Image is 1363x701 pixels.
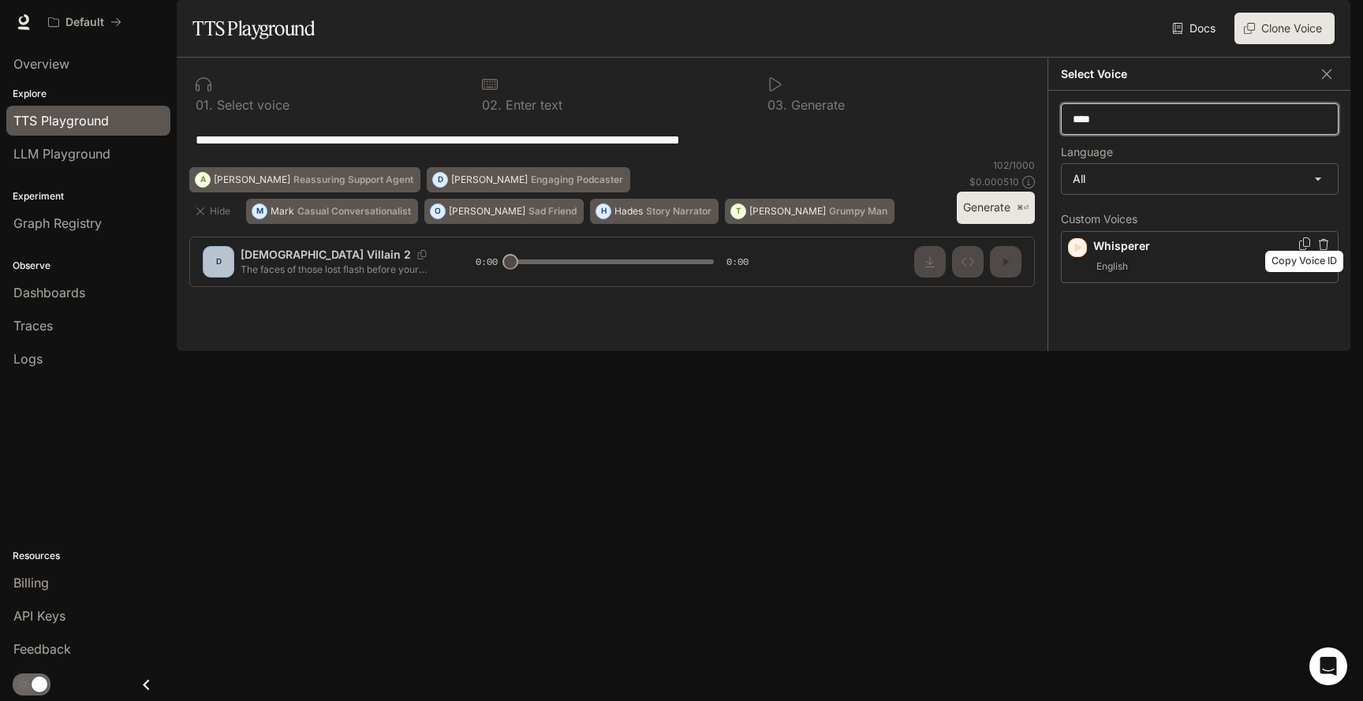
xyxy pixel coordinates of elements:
button: Hide [189,199,240,224]
div: A [196,167,210,192]
div: M [252,199,267,224]
button: Copy Voice ID [1297,237,1313,250]
p: 0 2 . [482,99,502,111]
button: D[PERSON_NAME]Engaging Podcaster [427,167,630,192]
p: [PERSON_NAME] [214,175,290,185]
p: Grumpy Man [829,207,887,216]
div: Copy Voice ID [1265,251,1343,272]
p: 0 3 . [767,99,787,111]
button: Clone Voice [1234,13,1335,44]
button: MMarkCasual Conversationalist [246,199,418,224]
p: [PERSON_NAME] [749,207,826,216]
p: Custom Voices [1061,214,1339,225]
p: Sad Friend [528,207,577,216]
div: D [433,167,447,192]
p: 0 1 . [196,99,213,111]
div: All [1062,164,1338,194]
p: Casual Conversationalist [297,207,411,216]
p: Reassuring Support Agent [293,175,413,185]
a: Docs [1169,13,1222,44]
p: Hades [614,207,643,216]
p: 102 / 1000 [993,158,1035,172]
p: Enter text [502,99,562,111]
p: Story Narrator [646,207,711,216]
p: Engaging Podcaster [531,175,623,185]
p: [PERSON_NAME] [449,207,525,216]
p: Mark [271,207,294,216]
button: T[PERSON_NAME]Grumpy Man [725,199,894,224]
div: O [431,199,445,224]
p: Generate [787,99,845,111]
p: Default [65,16,104,29]
p: Select voice [213,99,289,111]
p: [PERSON_NAME] [451,175,528,185]
button: Generate⌘⏎ [957,192,1035,224]
button: All workspaces [41,6,129,38]
p: $ 0.000510 [969,175,1019,188]
button: HHadesStory Narrator [590,199,719,224]
button: O[PERSON_NAME]Sad Friend [424,199,584,224]
button: A[PERSON_NAME]Reassuring Support Agent [189,167,420,192]
div: T [731,199,745,224]
h1: TTS Playground [192,13,315,44]
p: Language [1061,147,1113,158]
div: Open Intercom Messenger [1309,647,1347,685]
p: ⌘⏎ [1017,203,1029,213]
div: H [596,199,611,224]
span: English [1093,257,1131,276]
p: Whisperer [1093,238,1331,254]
